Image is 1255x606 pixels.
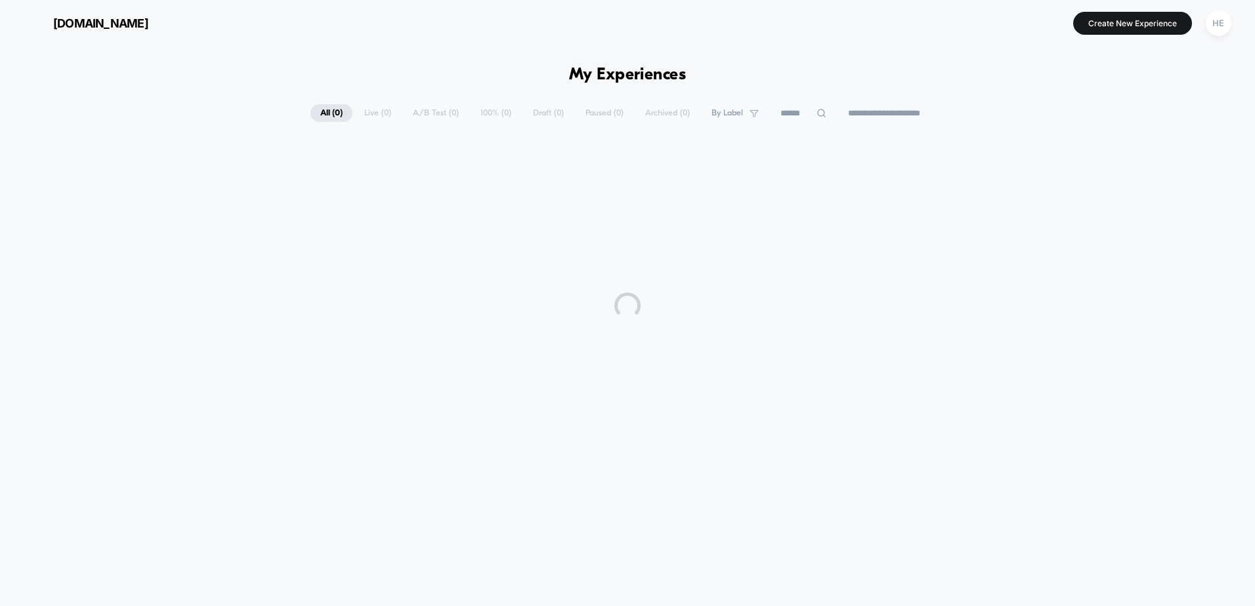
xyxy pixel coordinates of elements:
button: [DOMAIN_NAME] [20,12,152,33]
button: HE [1202,10,1235,37]
span: All ( 0 ) [310,104,352,122]
h1: My Experiences [569,66,687,85]
span: By Label [712,108,743,118]
button: Create New Experience [1073,12,1192,35]
div: HE [1206,10,1231,36]
span: [DOMAIN_NAME] [53,16,148,30]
